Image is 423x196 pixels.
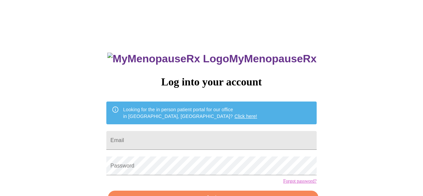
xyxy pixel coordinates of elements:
a: Click here! [234,114,257,119]
h3: MyMenopauseRx [107,53,317,65]
a: Forgot password? [283,179,317,184]
div: Looking for the in person patient portal for our office in [GEOGRAPHIC_DATA], [GEOGRAPHIC_DATA]? [123,104,257,122]
img: MyMenopauseRx Logo [107,53,229,65]
h3: Log into your account [106,76,316,88]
